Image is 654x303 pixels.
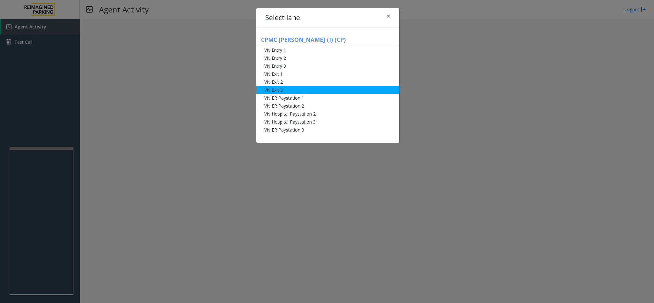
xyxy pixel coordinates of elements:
[265,13,300,23] h4: Select lane
[256,46,399,54] li: VN Entry 1
[256,70,399,78] li: VN Exit 1
[256,94,399,102] li: VN ER Paystation 1
[387,11,390,20] span: ×
[256,102,399,110] li: VN ER Paystation 2
[256,54,399,62] li: VN Entry 2
[256,62,399,70] li: VN Entry 3
[256,110,399,118] li: VN Hospital Paystation 2
[256,118,399,126] li: VN Hospital Paystation 3
[256,86,399,94] li: VN Exit 3
[256,126,399,134] li: VN ER Paystation 3
[382,8,395,24] button: Close
[256,36,399,45] h5: CPMC [PERSON_NAME] (I) (CP)
[256,78,399,86] li: VN Exit 2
